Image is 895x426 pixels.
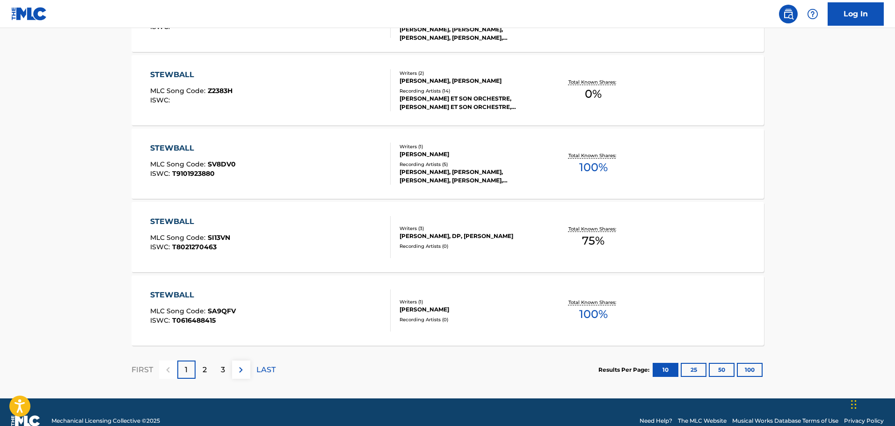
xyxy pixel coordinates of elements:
p: Total Known Shares: [568,152,618,159]
a: STEWBALLMLC Song Code:SI13VNISWC:T8021270463Writers (3)[PERSON_NAME], DP, [PERSON_NAME]Recording ... [131,202,764,272]
a: Need Help? [640,417,672,425]
a: Public Search [779,5,798,23]
span: ISWC : [150,243,172,251]
button: 10 [653,363,678,377]
span: SI13VN [208,233,230,242]
div: [PERSON_NAME], [PERSON_NAME] [400,77,541,85]
div: Recording Artists ( 0 ) [400,243,541,250]
div: Recording Artists ( 14 ) [400,87,541,94]
span: 100 % [579,159,608,176]
span: ISWC : [150,96,172,104]
span: T8021270463 [172,243,217,251]
div: Writers ( 2 ) [400,70,541,77]
span: MLC Song Code : [150,160,208,168]
span: SV8DV0 [208,160,236,168]
span: MLC Song Code : [150,87,208,95]
div: Writers ( 3 ) [400,225,541,232]
img: MLC Logo [11,7,47,21]
div: STEWBALL [150,143,236,154]
div: [PERSON_NAME] ET SON ORCHESTRE, [PERSON_NAME] ET SON ORCHESTRE, [PERSON_NAME] ET SON ORCHESTRE, [... [400,94,541,111]
img: search [783,8,794,20]
div: [PERSON_NAME] [400,150,541,159]
a: Musical Works Database Terms of Use [732,417,838,425]
a: The MLC Website [678,417,727,425]
div: Writers ( 1 ) [400,143,541,150]
p: Total Known Shares: [568,225,618,232]
iframe: Chat Widget [848,381,895,426]
span: MLC Song Code : [150,233,208,242]
p: 1 [185,364,188,375]
span: Mechanical Licensing Collective © 2025 [51,417,160,425]
img: right [235,364,247,375]
div: [PERSON_NAME], DP, [PERSON_NAME] [400,232,541,240]
span: ISWC : [150,316,172,325]
button: 100 [737,363,763,377]
span: MLC Song Code : [150,307,208,315]
span: T0616488415 [172,316,216,325]
a: Privacy Policy [844,417,884,425]
p: LAST [256,364,276,375]
div: Vedä [851,390,857,419]
div: Recording Artists ( 0 ) [400,316,541,323]
div: STEWBALL [150,289,236,301]
div: [PERSON_NAME] [400,305,541,314]
a: Log In [828,2,884,26]
p: Total Known Shares: [568,79,618,86]
a: STEWBALLMLC Song Code:SV8DV0ISWC:T9101923880Writers (1)[PERSON_NAME]Recording Artists (5)[PERSON_... [131,129,764,199]
p: Results Per Page: [598,366,652,374]
span: T9101923880 [172,169,215,178]
button: 50 [709,363,735,377]
div: [PERSON_NAME], [PERSON_NAME], [PERSON_NAME], [PERSON_NAME], [PERSON_NAME] [400,25,541,42]
p: 3 [221,364,225,375]
span: 0 % [585,86,602,102]
span: 75 % [582,232,604,249]
div: Recording Artists ( 5 ) [400,161,541,168]
button: 25 [681,363,706,377]
div: STEWBALL [150,69,233,80]
a: STEWBALLMLC Song Code:SA9QFVISWC:T0616488415Writers (1)[PERSON_NAME]Recording Artists (0)Total Kn... [131,275,764,346]
a: STEWBALLMLC Song Code:Z2383HISWC:Writers (2)[PERSON_NAME], [PERSON_NAME]Recording Artists (14)[PE... [131,55,764,125]
span: SA9QFV [208,307,236,315]
img: help [807,8,818,20]
p: 2 [203,364,207,375]
span: Z2383H [208,87,233,95]
p: FIRST [131,364,153,375]
div: Chat-widget [848,381,895,426]
div: Writers ( 1 ) [400,298,541,305]
span: ISWC : [150,169,172,178]
p: Total Known Shares: [568,299,618,306]
div: [PERSON_NAME], [PERSON_NAME], [PERSON_NAME], [PERSON_NAME], [PERSON_NAME] [400,168,541,185]
div: Help [803,5,822,23]
div: STEWBALL [150,216,230,227]
span: 100 % [579,306,608,323]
